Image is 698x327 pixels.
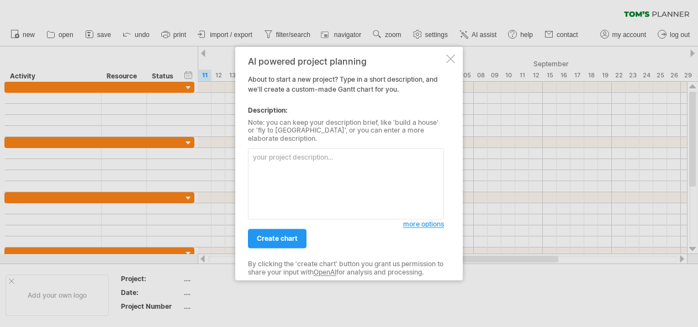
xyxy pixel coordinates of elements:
[248,261,444,277] div: By clicking the 'create chart' button you grant us permission to share your input with for analys...
[248,56,444,270] div: About to start a new project? Type in a short description, and we'll create a custom-made Gantt c...
[248,119,444,143] div: Note: you can keep your description brief, like 'build a house' or 'fly to [GEOGRAPHIC_DATA]', or...
[314,268,336,276] a: OpenAI
[248,106,444,115] div: Description:
[403,220,444,229] span: more options
[248,56,444,66] div: AI powered project planning
[248,229,306,249] a: create chart
[403,220,444,230] a: more options
[257,235,298,243] span: create chart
